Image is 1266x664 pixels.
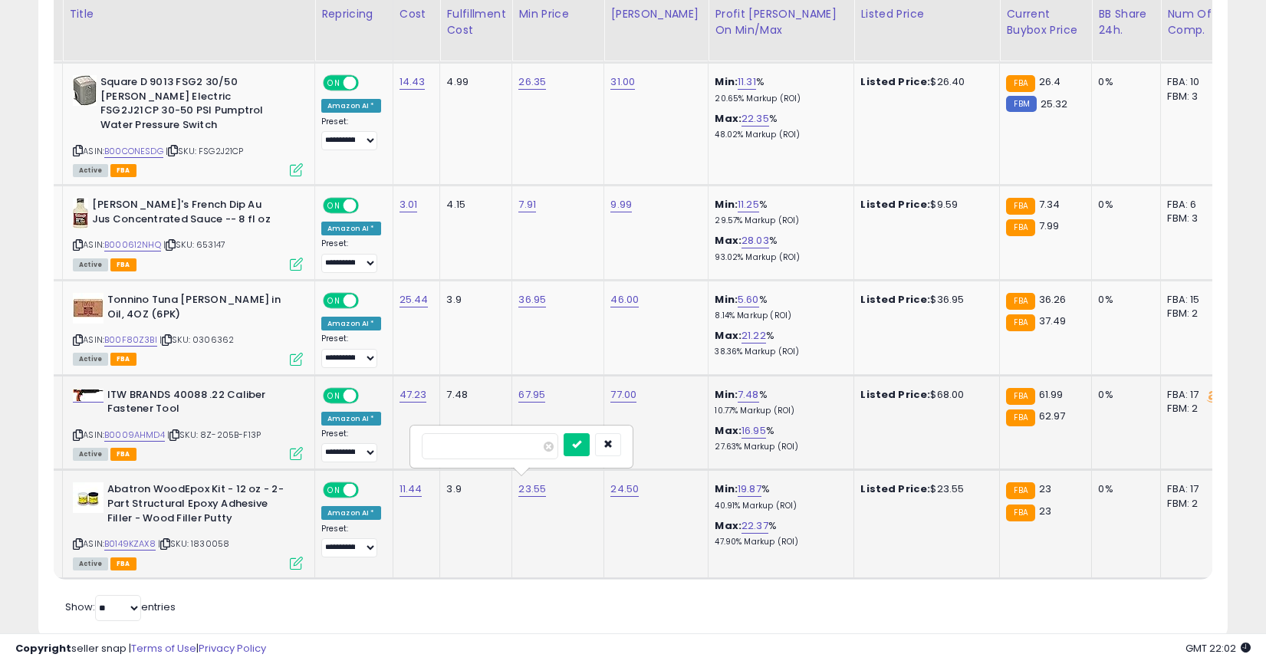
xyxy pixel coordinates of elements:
div: % [715,112,842,140]
div: Repricing [321,6,386,22]
b: Listed Price: [860,482,930,496]
div: [PERSON_NAME] [610,6,702,22]
p: 93.02% Markup (ROI) [715,252,842,263]
span: ON [324,389,344,402]
a: 67.95 [518,387,545,403]
span: 23 [1039,504,1051,518]
div: $23.55 [860,482,988,496]
span: All listings currently available for purchase on Amazon [73,448,108,461]
div: Amazon AI * [321,506,381,520]
div: Amazon AI * [321,412,381,426]
b: Max: [715,111,742,126]
span: 62.97 [1039,409,1066,423]
a: 5.60 [738,292,759,307]
span: 26.4 [1039,74,1061,89]
span: All listings currently available for purchase on Amazon [73,557,108,570]
div: 3.9 [446,482,500,496]
span: 25.32 [1041,97,1068,111]
div: Profit [PERSON_NAME] on Min/Max [715,6,847,38]
span: | SKU: 1830058 [158,537,229,550]
small: FBA [1006,219,1034,236]
b: Max: [715,233,742,248]
b: Min: [715,292,738,307]
p: 40.91% Markup (ROI) [715,501,842,511]
a: 25.44 [400,292,429,307]
b: Min: [715,74,738,89]
a: 11.44 [400,482,423,497]
small: FBA [1006,388,1034,405]
div: Preset: [321,524,381,558]
p: 20.65% Markup (ROI) [715,94,842,104]
span: FBA [110,353,136,366]
small: FBA [1006,75,1034,92]
span: OFF [357,484,381,497]
div: FBA: 6 [1167,198,1218,212]
small: FBA [1006,482,1034,499]
b: Max: [715,423,742,438]
div: $36.95 [860,293,988,307]
img: 51sY3OTYH1L._SL40_.jpg [73,293,104,324]
div: Listed Price [860,6,993,22]
b: Listed Price: [860,74,930,89]
a: Terms of Use [131,641,196,656]
b: Max: [715,518,742,533]
a: 24.50 [610,482,639,497]
div: % [715,519,842,547]
span: ON [324,199,344,212]
p: 8.14% Markup (ROI) [715,311,842,321]
div: $26.40 [860,75,988,89]
div: Amazon AI * [321,317,381,330]
b: Min: [715,482,738,496]
div: 0% [1098,198,1149,212]
span: OFF [357,199,381,212]
div: 4.99 [446,75,500,89]
div: 0% [1098,388,1149,402]
div: 7.48 [446,388,500,402]
div: Fulfillment Cost [446,6,505,38]
div: 0% [1098,75,1149,89]
div: % [715,329,842,357]
b: Abatron WoodEpox Kit - 12 oz - 2-Part Structural Epoxy Adhesive Filler - Wood Filler Putty [107,482,294,529]
a: 22.37 [742,518,768,534]
a: Privacy Policy [199,641,266,656]
div: FBA: 10 [1167,75,1218,89]
span: OFF [357,294,381,307]
b: Listed Price: [860,292,930,307]
a: 26.35 [518,74,546,90]
div: % [715,424,842,452]
a: 3.01 [400,197,418,212]
a: 14.43 [400,74,426,90]
div: 0% [1098,482,1149,496]
small: FBA [1006,409,1034,426]
div: Amazon AI * [321,99,381,113]
img: 312w010mjQL._SL40_.jpg [73,389,104,402]
span: All listings currently available for purchase on Amazon [73,353,108,366]
span: FBA [110,258,136,271]
small: FBA [1006,293,1034,310]
div: ASIN: [73,198,303,269]
span: 2025-09-9 22:02 GMT [1185,641,1251,656]
b: Tonnino Tuna [PERSON_NAME] in Oil, 4OZ (6PK) [107,293,294,325]
div: ASIN: [73,293,303,364]
div: % [715,198,842,226]
div: Min Price [518,6,597,22]
b: [PERSON_NAME]'s French Dip Au Jus Concentrated Sauce -- 8 fl oz [92,198,278,230]
span: FBA [110,557,136,570]
div: FBM: 2 [1167,402,1218,416]
div: FBA: 17 [1167,388,1218,402]
span: 37.49 [1039,314,1067,328]
small: FBA [1006,505,1034,521]
a: 28.03 [742,233,769,248]
small: FBM [1006,96,1036,112]
div: ASIN: [73,75,303,175]
a: 46.00 [610,292,639,307]
div: Preset: [321,117,381,151]
a: 21.22 [742,328,766,344]
div: % [715,388,842,416]
div: % [715,482,842,511]
b: Min: [715,387,738,402]
a: 19.87 [738,482,761,497]
div: Num of Comp. [1167,6,1223,38]
a: 77.00 [610,387,636,403]
div: BB Share 24h. [1098,6,1154,38]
